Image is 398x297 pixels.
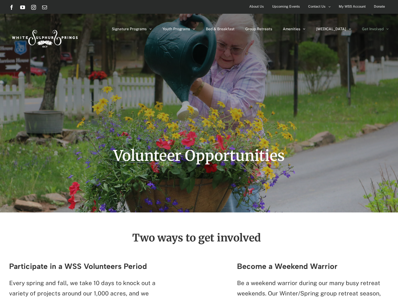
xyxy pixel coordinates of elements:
[339,2,366,11] span: My WSS Account
[316,27,346,31] span: [MEDICAL_DATA]
[283,27,300,31] span: Amenities
[237,262,389,270] h3: Become a Weekend Warrior
[42,5,47,10] a: Email
[112,14,152,44] a: Signature Programs
[9,5,14,10] a: Facebook
[9,232,384,243] h2: Two ways to get involved
[283,14,305,44] a: Amenities
[112,14,389,44] nav: Main Menu
[316,14,351,44] a: [MEDICAL_DATA]
[308,2,326,11] span: Contact Us
[249,2,264,11] span: About Us
[9,23,79,52] img: White Sulphur Springs Logo
[20,5,25,10] a: YouTube
[162,27,190,31] span: Youth Programs
[113,147,285,165] span: Volunteer Opportunities
[112,27,147,31] span: Signature Programs
[206,14,235,44] a: Bed & Breakfast
[362,27,384,31] span: Get Involved
[31,5,36,10] a: Instagram
[362,14,389,44] a: Get Involved
[374,2,385,11] span: Donate
[162,14,195,44] a: Youth Programs
[206,27,235,31] span: Bed & Breakfast
[272,2,300,11] span: Upcoming Events
[9,262,161,270] h3: Participate in a WSS Volunteers Period
[245,27,272,31] span: Group Retreats
[245,14,272,44] a: Group Retreats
